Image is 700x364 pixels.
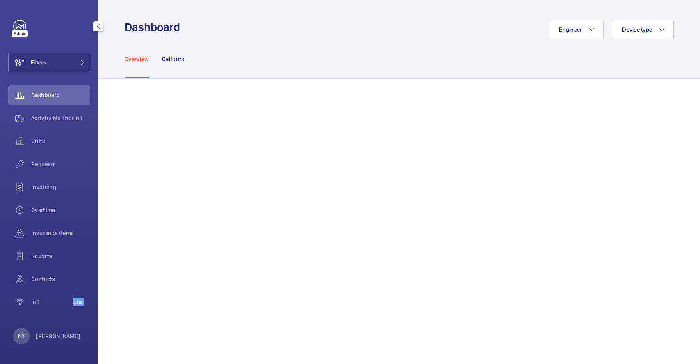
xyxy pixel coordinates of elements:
[549,20,604,39] button: Engineer
[73,298,84,306] span: Beta
[31,252,90,260] span: Reports
[31,114,90,122] span: Activity Monitoring
[622,26,652,33] span: Device type
[36,332,80,340] p: [PERSON_NAME]
[162,55,185,63] p: Callouts
[31,298,73,306] span: IoT
[31,229,90,237] span: Insurance items
[18,332,25,340] p: NY
[612,20,674,39] button: Device type
[31,160,90,168] span: Requests
[31,137,90,145] span: Units
[8,53,90,72] button: Filters
[31,58,46,66] span: Filters
[31,275,90,283] span: Contacts
[125,20,185,35] h1: Dashboard
[31,206,90,214] span: Overtime
[125,55,149,63] p: Overview
[559,26,582,33] span: Engineer
[31,183,90,191] span: Invoicing
[31,91,90,99] span: Dashboard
